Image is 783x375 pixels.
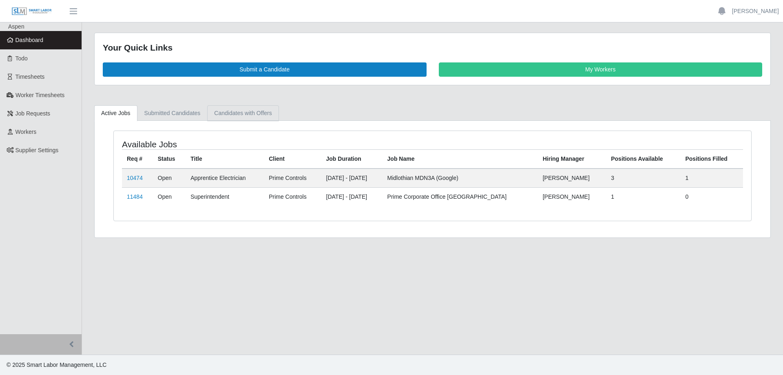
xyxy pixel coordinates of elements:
[186,169,264,188] td: Apprentice Electrician
[127,175,143,181] a: 10474
[103,62,427,77] a: Submit a Candidate
[321,187,383,206] td: [DATE] - [DATE]
[207,105,279,121] a: Candidates with Offers
[137,105,208,121] a: Submitted Candidates
[15,147,59,153] span: Supplier Settings
[321,169,383,188] td: [DATE] - [DATE]
[127,193,143,200] a: 11484
[186,149,264,169] th: Title
[15,92,64,98] span: Worker Timesheets
[538,149,606,169] th: Hiring Manager
[606,149,680,169] th: Positions Available
[153,187,186,206] td: Open
[186,187,264,206] td: Superintendent
[15,37,44,43] span: Dashboard
[383,187,538,206] td: Prime Corporate Office [GEOGRAPHIC_DATA]
[321,149,383,169] th: Job Duration
[153,169,186,188] td: Open
[15,129,37,135] span: Workers
[732,7,779,16] a: [PERSON_NAME]
[11,7,52,16] img: SLM Logo
[122,139,374,149] h4: Available Jobs
[538,169,606,188] td: [PERSON_NAME]
[103,41,762,54] div: Your Quick Links
[94,105,137,121] a: Active Jobs
[606,187,680,206] td: 1
[7,362,106,368] span: © 2025 Smart Labor Management, LLC
[606,169,680,188] td: 3
[383,169,538,188] td: Midlothian MDN3A (Google)
[15,110,51,117] span: Job Requests
[15,73,45,80] span: Timesheets
[122,149,153,169] th: Req #
[383,149,538,169] th: Job Name
[538,187,606,206] td: [PERSON_NAME]
[680,187,743,206] td: 0
[680,169,743,188] td: 1
[15,55,28,62] span: Todo
[680,149,743,169] th: Positions Filled
[264,187,321,206] td: Prime Controls
[8,23,24,30] span: Aspen
[153,149,186,169] th: Status
[264,169,321,188] td: Prime Controls
[439,62,763,77] a: My Workers
[264,149,321,169] th: Client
